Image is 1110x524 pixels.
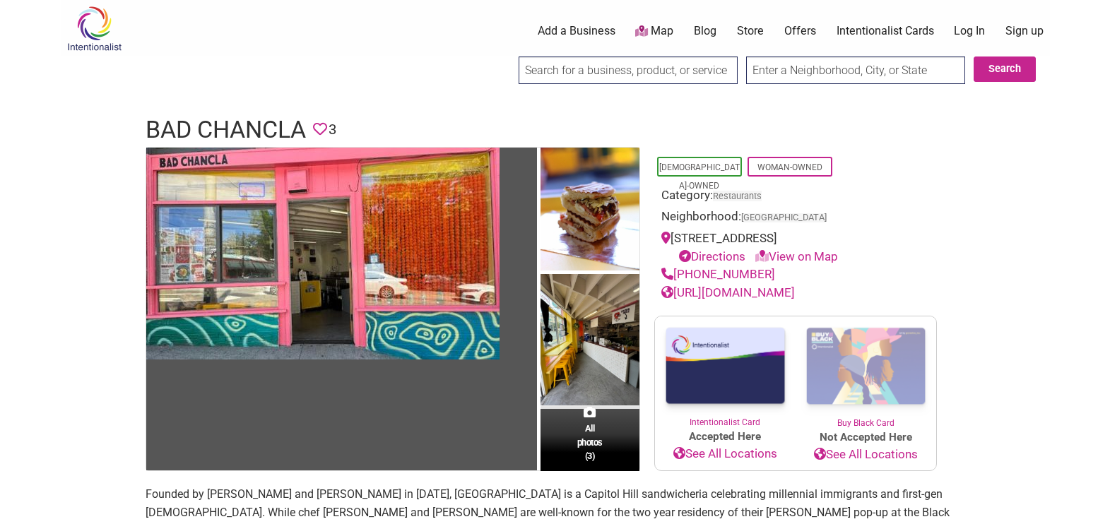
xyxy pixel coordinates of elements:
a: Blog [694,23,716,39]
a: [DEMOGRAPHIC_DATA]-Owned [659,162,740,191]
a: Woman-Owned [757,162,822,172]
span: 3 [329,119,336,141]
button: Search [974,56,1036,82]
a: Intentionalist Card [655,316,796,429]
a: Log In [954,23,985,39]
span: Not Accepted Here [796,429,936,446]
span: [GEOGRAPHIC_DATA] [741,213,827,222]
span: All photos (3) [577,422,603,462]
h1: Bad Chancla [146,113,306,147]
img: Bad Chancla [146,148,500,359]
a: Add a Business [538,23,615,39]
a: [URL][DOMAIN_NAME] [661,285,795,299]
img: Bad Chancla [541,148,639,275]
a: Directions [679,249,745,263]
div: Category: [661,186,930,208]
a: See All Locations [796,446,936,464]
a: Restaurants [713,191,762,201]
a: View on Map [755,249,838,263]
span: You must be logged in to save favorites. [313,119,327,141]
img: Bad Chancla [541,274,639,409]
input: Enter a Neighborhood, City, or State [746,56,965,84]
div: Neighborhood: [661,208,930,230]
span: Accepted Here [655,429,796,445]
a: Store [737,23,764,39]
img: Intentionalist Card [655,316,796,416]
a: Buy Black Card [796,316,936,429]
img: Intentionalist [61,6,128,52]
img: Buy Black Card [796,316,936,417]
a: Sign up [1005,23,1044,39]
input: Search for a business, product, or service [519,56,738,84]
a: See All Locations [655,445,796,463]
a: Intentionalist Cards [837,23,934,39]
a: Offers [784,23,816,39]
div: [STREET_ADDRESS] [661,230,930,266]
a: Map [635,23,673,40]
a: [PHONE_NUMBER] [661,267,775,281]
